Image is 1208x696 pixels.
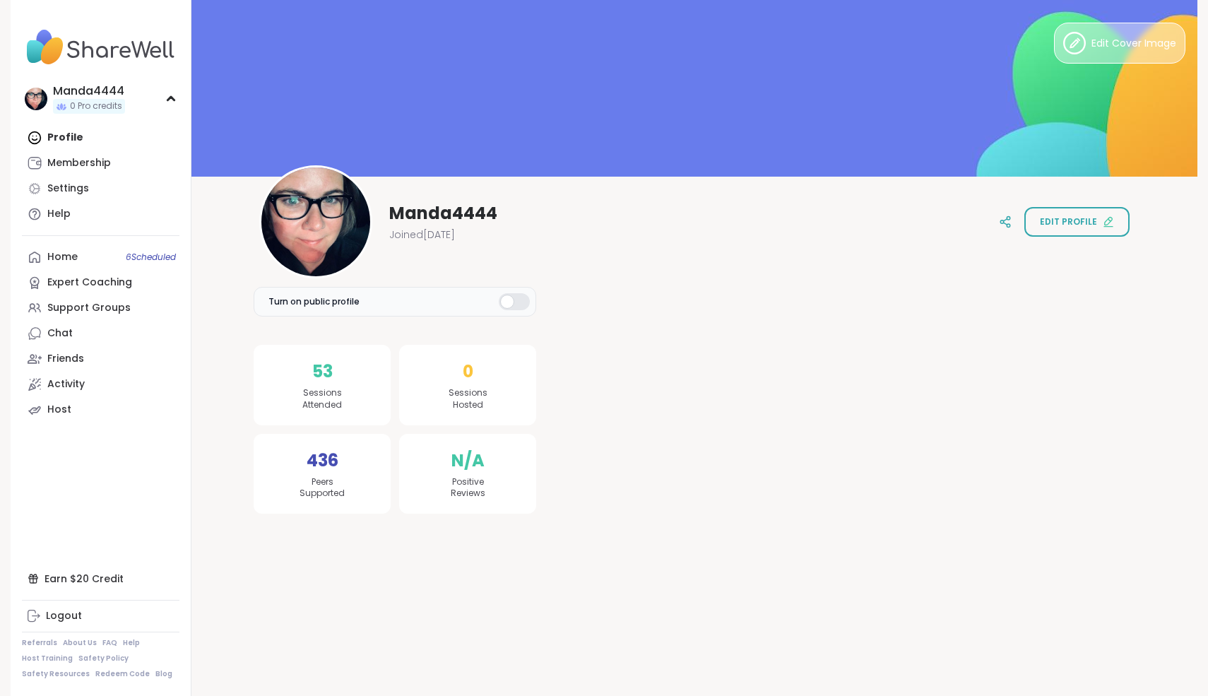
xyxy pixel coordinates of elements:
[389,202,497,225] span: Manda4444
[126,252,176,263] span: 6 Scheduled
[22,372,179,397] a: Activity
[22,638,57,648] a: Referrals
[300,476,345,500] span: Peers Supported
[22,23,179,72] img: ShareWell Nav Logo
[46,609,82,623] div: Logout
[451,476,485,500] span: Positive Reviews
[22,397,179,423] a: Host
[123,638,140,648] a: Help
[102,638,117,648] a: FAQ
[463,359,473,384] span: 0
[268,295,360,308] span: Turn on public profile
[47,182,89,196] div: Settings
[47,156,111,170] div: Membership
[47,377,85,391] div: Activity
[1040,216,1097,228] span: Edit profile
[389,228,455,242] span: Joined [DATE]
[25,88,47,110] img: Manda4444
[22,295,179,321] a: Support Groups
[22,244,179,270] a: Home6Scheduled
[22,603,179,629] a: Logout
[312,359,333,384] span: 53
[47,352,84,366] div: Friends
[22,654,73,663] a: Host Training
[1091,36,1176,51] span: Edit Cover Image
[78,654,129,663] a: Safety Policy
[47,276,132,290] div: Expert Coaching
[22,566,179,591] div: Earn $20 Credit
[47,326,73,341] div: Chat
[22,321,179,346] a: Chat
[22,669,90,679] a: Safety Resources
[22,346,179,372] a: Friends
[307,448,338,473] span: 436
[449,387,487,411] span: Sessions Hosted
[1054,23,1185,64] button: Edit Cover Image
[22,176,179,201] a: Settings
[53,83,125,99] div: Manda4444
[47,207,71,221] div: Help
[261,167,370,276] img: Manda4444
[451,448,485,473] span: N/A
[22,201,179,227] a: Help
[47,403,71,417] div: Host
[95,669,150,679] a: Redeem Code
[1024,207,1130,237] button: Edit profile
[22,151,179,176] a: Membership
[47,301,131,315] div: Support Groups
[302,387,342,411] span: Sessions Attended
[22,270,179,295] a: Expert Coaching
[63,638,97,648] a: About Us
[70,100,122,112] span: 0 Pro credits
[155,669,172,679] a: Blog
[47,250,78,264] div: Home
